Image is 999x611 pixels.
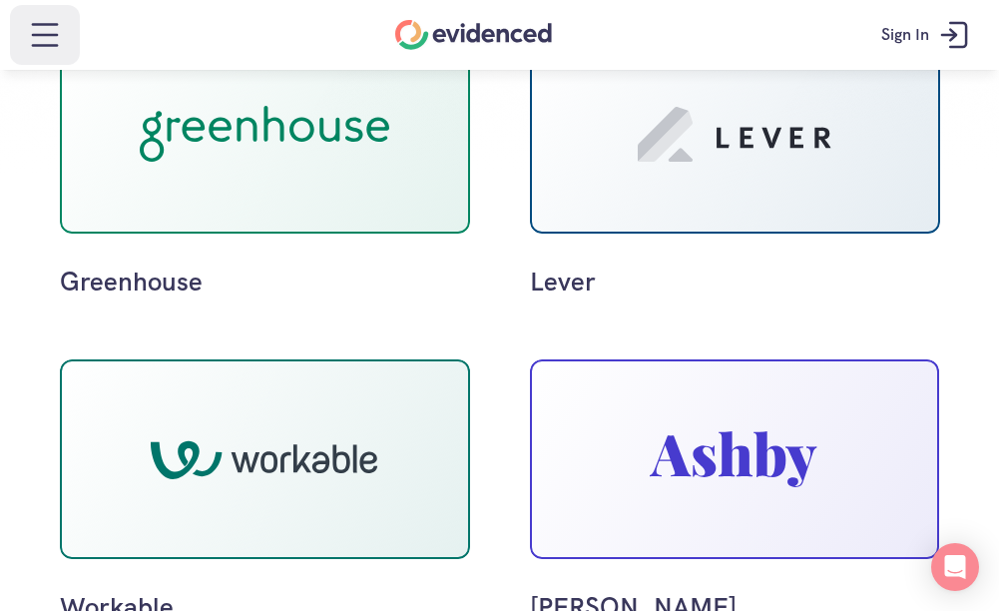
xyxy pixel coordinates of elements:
p: Lever [530,264,940,300]
p: Greenhouse [60,264,470,300]
p: Sign In [881,22,929,48]
a: Greenhouse [60,34,470,300]
a: Sign In [866,5,989,65]
div: Open Intercom Messenger [931,543,979,591]
a: Lever [530,34,940,300]
a: Home [395,20,552,50]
